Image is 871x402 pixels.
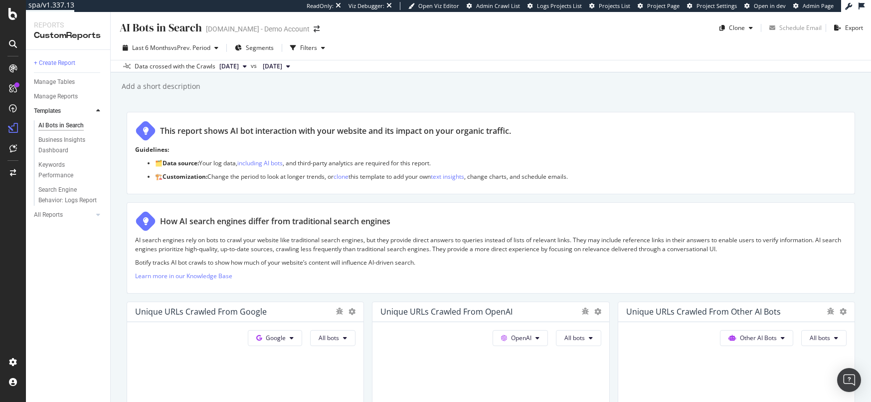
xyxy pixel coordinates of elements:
a: Keywords Performance [38,160,103,181]
div: Unique URLs Crawled from OpenAI [380,307,513,317]
button: Export [830,20,863,36]
span: Logs Projects List [537,2,582,9]
div: Reports [34,20,102,30]
span: Other AI Bots [740,334,777,342]
div: Add a short description [121,81,200,91]
div: ReadOnly: [307,2,334,10]
span: 2025 Sep. 1st [219,62,239,71]
div: Clone [729,23,745,32]
p: Botify tracks AI bot crawls to show how much of your website’s content will influence AI-driven s... [135,258,847,267]
button: Filters [286,40,329,56]
div: Data crossed with the Crawls [135,62,215,71]
button: Other AI Bots [720,330,793,346]
span: Open in dev [754,2,786,9]
div: This report shows AI bot interaction with your website and its impact on your organic traffic. [160,125,511,137]
button: Google [248,330,302,346]
a: Business Insights Dashboard [38,135,103,156]
a: AI Bots in Search [38,120,103,131]
span: vs [251,61,259,70]
div: This report shows AI bot interaction with your website and its impact on your organic traffic.Gui... [127,112,855,194]
a: Open in dev [744,2,786,10]
div: All Reports [34,210,63,220]
button: Schedule Email [765,20,822,36]
button: Segments [231,40,278,56]
div: AI Bots in Search [119,20,202,35]
button: Last 6 MonthsvsPrev. Period [119,40,222,56]
div: Unique URLs Crawled from Google [135,307,267,317]
div: bug [581,308,589,315]
span: Last 6 Months [132,43,171,52]
a: Manage Tables [34,77,103,87]
button: OpenAI [493,330,548,346]
a: clone [334,172,348,181]
span: Project Settings [697,2,737,9]
span: Google [266,334,286,342]
strong: Data source: [163,159,199,167]
div: bug [336,308,344,315]
button: All bots [310,330,355,346]
strong: Guidelines: [135,145,169,154]
div: Viz Debugger: [348,2,384,10]
div: bug [827,308,835,315]
div: Manage Tables [34,77,75,87]
div: Filters [300,43,317,52]
span: Open Viz Editor [418,2,459,9]
a: Admin Page [793,2,834,10]
a: All Reports [34,210,93,220]
button: All bots [556,330,601,346]
span: 2025 Mar. 3rd [263,62,282,71]
div: AI Bots in Search [38,120,84,131]
span: Admin Crawl List [476,2,520,9]
span: All bots [564,334,585,342]
a: Search Engine Behavior: Logs Report [38,185,103,206]
span: Projects List [599,2,630,9]
a: Project Page [638,2,680,10]
span: vs Prev. Period [171,43,210,52]
div: Keywords Performance [38,160,94,181]
a: Admin Crawl List [467,2,520,10]
div: Export [845,23,863,32]
div: Templates [34,106,61,116]
a: Templates [34,106,93,116]
a: Logs Projects List [527,2,582,10]
span: Project Page [647,2,680,9]
span: Segments [246,43,274,52]
div: [DOMAIN_NAME] - Demo Account [206,24,310,34]
button: [DATE] [215,60,251,72]
div: arrow-right-arrow-left [314,25,320,32]
div: Search Engine Behavior: Logs Report [38,185,97,206]
div: Unique URLs Crawled from Other AI Bots [626,307,781,317]
button: All bots [801,330,847,346]
div: How AI search engines differ from traditional search enginesAI search engines rely on bots to cra... [127,202,855,294]
button: Clone [715,20,757,36]
a: text insights [431,172,464,181]
p: AI search engines rely on bots to crawl your website like traditional search engines, but they pr... [135,236,847,253]
div: Business Insights Dashboard [38,135,96,156]
div: Manage Reports [34,91,78,102]
a: Project Settings [687,2,737,10]
a: including AI bots [237,159,283,167]
a: Projects List [589,2,630,10]
a: Learn more in our Knowledge Base [135,272,232,280]
div: Open Intercom Messenger [837,368,861,392]
a: + Create Report [34,58,103,68]
a: Manage Reports [34,91,103,102]
button: [DATE] [259,60,294,72]
div: Schedule Email [779,23,822,32]
div: + Create Report [34,58,75,68]
span: Admin Page [803,2,834,9]
span: OpenAI [511,334,531,342]
span: All bots [810,334,830,342]
div: CustomReports [34,30,102,41]
div: How AI search engines differ from traditional search engines [160,216,390,227]
p: 🏗️ Change the period to look at longer trends, or this template to add your own , change charts, ... [155,172,847,181]
span: All bots [319,334,339,342]
a: Open Viz Editor [408,2,459,10]
p: 🗂️ Your log data, , and third-party analytics are required for this report. [155,159,847,167]
strong: Customization: [163,172,207,181]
